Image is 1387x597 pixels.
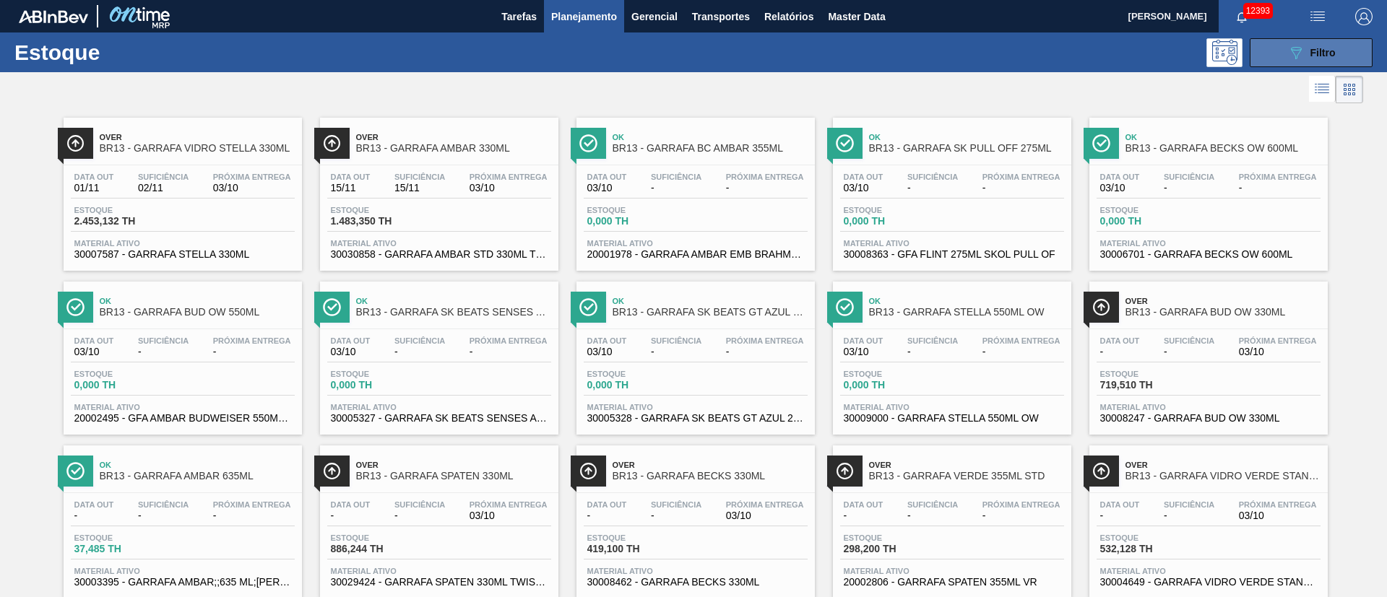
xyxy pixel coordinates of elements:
span: Suficiência [394,500,445,509]
span: Ok [869,297,1064,305]
span: 30030858 - GARRAFA AMBAR STD 330ML TWIST OFF [331,249,548,260]
span: Estoque [331,370,432,378]
span: Suficiência [138,500,189,509]
span: Próxima Entrega [1239,173,1317,181]
span: Material ativo [74,239,291,248]
span: - [726,183,804,193]
span: BR13 - GARRAFA BUD OW 550ML [100,307,295,318]
span: - [651,183,701,193]
span: BR13 - GARRAFA SPATEN 330ML [356,471,551,481]
span: Próxima Entrega [982,173,1060,181]
span: Material ativo [1100,239,1317,248]
span: - [907,183,958,193]
span: - [470,347,548,357]
a: ÍconeOkBR13 - GARRAFA BC AMBAR 355MLData out03/10Suficiência-Próxima Entrega-Estoque0,000 THMater... [566,107,822,271]
span: Transportes [692,8,750,25]
span: Over [613,461,808,469]
span: Suficiência [138,173,189,181]
div: Visão em Cards [1336,76,1363,103]
span: Estoque [331,533,432,542]
span: - [844,510,883,521]
span: Próxima Entrega [1239,500,1317,509]
span: Ok [100,297,295,305]
img: Ícone [66,298,85,316]
span: 03/10 [1239,510,1317,521]
span: Próxima Entrega [726,500,804,509]
span: Próxima Entrega [726,173,804,181]
span: Tarefas [501,8,537,25]
img: Ícone [836,298,854,316]
span: - [1100,347,1140,357]
span: 15/11 [394,183,445,193]
span: - [138,510,189,521]
span: Ok [613,297,808,305]
span: Suficiência [651,336,701,345]
span: Estoque [587,533,688,542]
span: Material ativo [1100,567,1317,575]
span: Over [356,133,551,141]
span: Material ativo [587,567,804,575]
span: 0,000 TH [1100,216,1201,227]
span: Próxima Entrega [726,336,804,345]
span: BR13 - GARRAFA SK BEATS GT AZUL 269ML [613,307,808,318]
a: ÍconeOkBR13 - GARRAFA STELLA 550ML OWData out03/10Suficiência-Próxima Entrega-Estoque0,000 THMate... [822,271,1079,435]
span: Over [100,133,295,141]
a: ÍconeOverBR13 - GARRAFA AMBAR 330MLData out15/11Suficiência15/11Próxima Entrega03/10Estoque1.483,... [309,107,566,271]
span: Data out [331,173,371,181]
span: - [331,510,371,521]
span: Suficiência [138,336,189,345]
img: Ícone [323,298,341,316]
span: Estoque [587,370,688,378]
img: userActions [1309,8,1326,25]
span: Ok [613,133,808,141]
button: Filtro [1250,38,1373,67]
span: - [1164,510,1214,521]
img: Ícone [1092,298,1110,316]
span: - [907,347,958,357]
span: Data out [74,173,114,181]
span: 532,128 TH [1100,544,1201,554]
span: 03/10 [74,347,114,357]
a: ÍconeOkBR13 - GARRAFA SK BEATS GT AZUL 269MLData out03/10Suficiência-Próxima Entrega-Estoque0,000... [566,271,822,435]
span: - [138,347,189,357]
span: 30008247 - GARRAFA BUD OW 330ML [1100,413,1317,424]
span: Data out [1100,336,1140,345]
span: 30003395 - GARRAFA AMBAR;;635 ML;DESCARTAVEL;; [74,577,291,588]
span: Data out [1100,173,1140,181]
span: 03/10 [587,347,627,357]
span: BR13 - GARRAFA BUD OW 330ML [1125,307,1321,318]
span: BR13 - GARRAFA STELLA 550ML OW [869,307,1064,318]
span: BR13 - GARRAFA SK BEATS SENSES AZUL 269ML [356,307,551,318]
span: Planejamento [551,8,617,25]
span: Próxima Entrega [1239,336,1317,345]
span: 30008462 - GARRAFA BECKS 330ML [587,577,804,588]
span: 20002495 - GFA AMBAR BUDWEISER 550ML VR 8C [74,413,291,424]
span: BR13 - GARRAFA AMBAR 635ML [100,471,295,481]
span: Suficiência [651,500,701,509]
span: 20002806 - GARRAFA SPATEN 355ML VR [844,577,1060,588]
span: Suficiência [394,173,445,181]
span: Material ativo [844,239,1060,248]
span: 37,485 TH [74,544,176,554]
span: Material ativo [74,567,291,575]
img: Ícone [1092,134,1110,152]
span: - [74,510,114,521]
img: Ícone [579,462,597,480]
span: Master Data [828,8,885,25]
span: Ok [869,133,1064,141]
span: - [651,510,701,521]
span: 886,244 TH [331,544,432,554]
span: Estoque [1100,370,1201,378]
span: - [213,510,291,521]
span: BR13 - GARRAFA VIDRO VERDE STANDARD 600ML [1125,471,1321,481]
span: 03/10 [470,183,548,193]
span: 01/11 [74,183,114,193]
span: 0,000 TH [844,216,945,227]
img: Ícone [323,462,341,480]
span: Material ativo [844,567,1060,575]
span: Suficiência [1164,336,1214,345]
span: 0,000 TH [331,380,432,391]
span: 30005327 - GARRAFA SK BEATS SENSES AZUL 269ML [331,413,548,424]
span: 03/10 [470,510,548,521]
span: Próxima Entrega [470,336,548,345]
